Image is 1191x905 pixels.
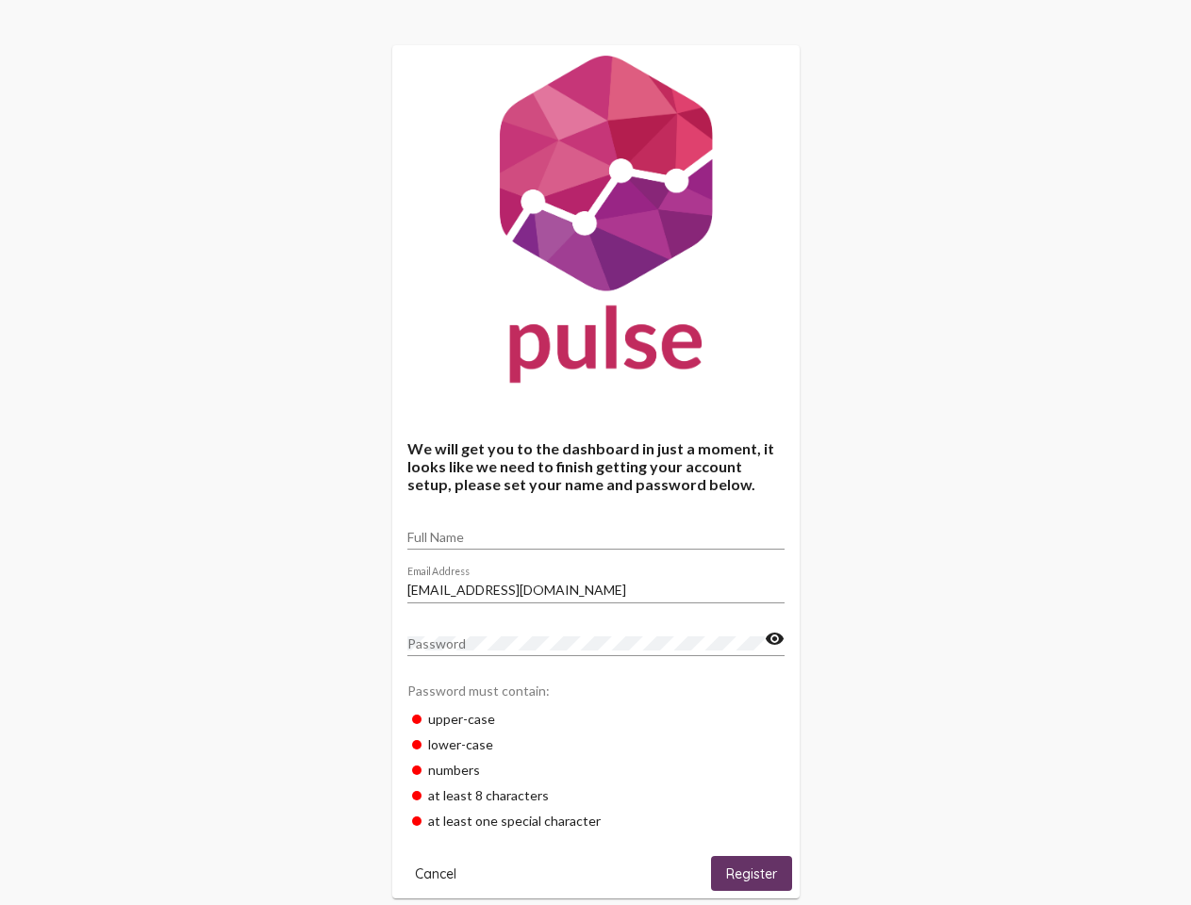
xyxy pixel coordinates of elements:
[392,45,800,402] img: Pulse For Good Logo
[407,732,785,757] div: lower-case
[407,782,785,808] div: at least 8 characters
[765,628,785,650] mat-icon: visibility
[400,856,471,891] button: Cancel
[407,706,785,732] div: upper-case
[415,865,456,882] span: Cancel
[711,856,792,891] button: Register
[407,439,785,493] h4: We will get you to the dashboard in just a moment, it looks like we need to finish getting your a...
[407,757,785,782] div: numbers
[726,865,777,882] span: Register
[407,673,785,706] div: Password must contain:
[407,808,785,833] div: at least one special character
